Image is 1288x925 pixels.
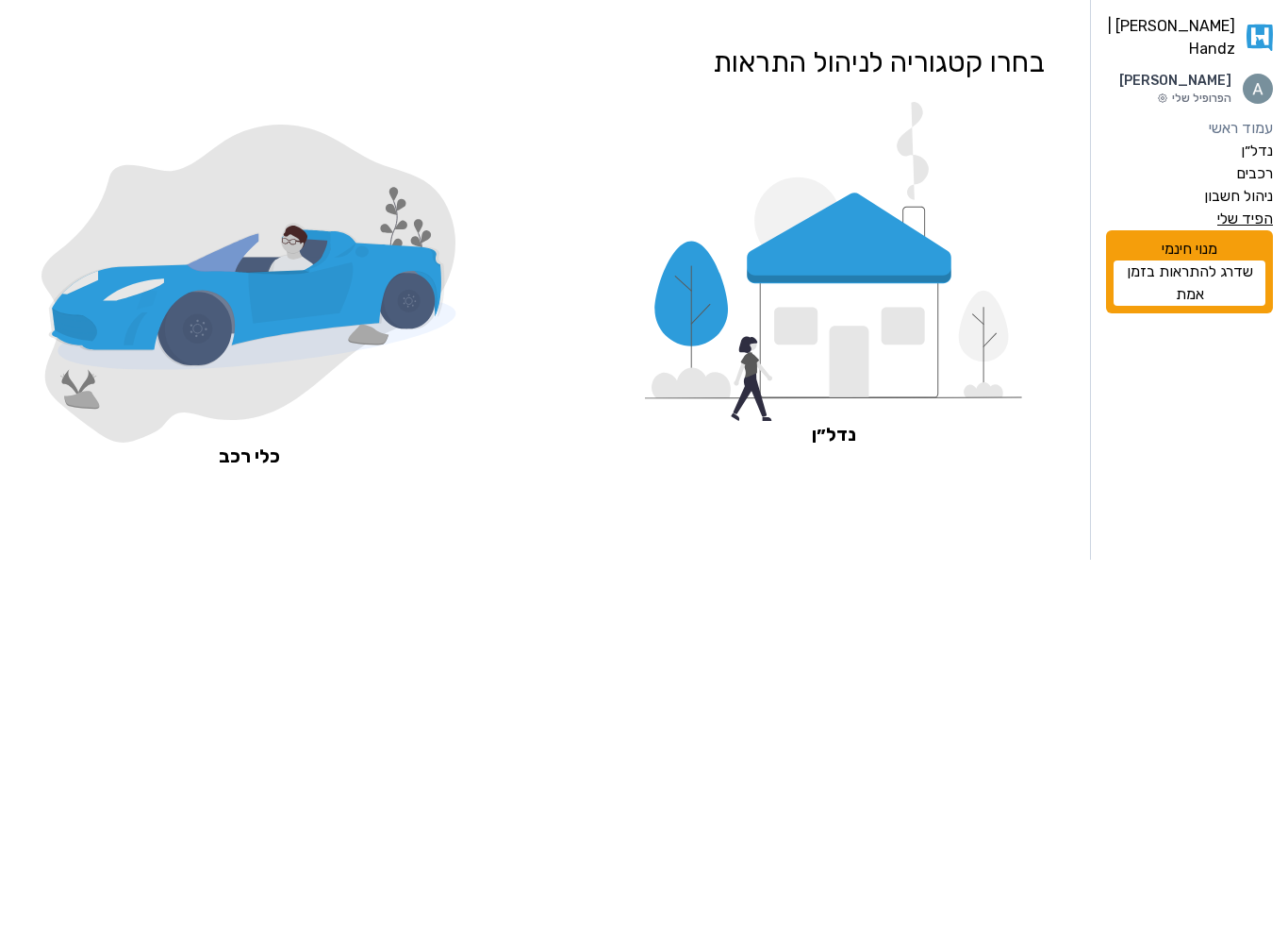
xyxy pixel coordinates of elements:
[1106,117,1273,140] a: עמוד ראשי
[41,125,456,469] a: כלי רכב
[1236,162,1273,185] label: רכבים
[1209,117,1273,140] label: עמוד ראשי
[1241,140,1273,162] label: נדל״ן
[1114,261,1265,306] a: שדרג להתראות בזמן אמת
[645,102,1022,492] a: נדל״ן
[1119,91,1231,106] p: הפרופיל שלי
[1204,185,1273,208] label: ניהול חשבון
[1243,74,1273,104] img: תמונת פרופיל
[1106,15,1273,60] a: [PERSON_NAME] | Handz
[1106,185,1273,208] a: ניהול חשבון
[1106,72,1273,106] a: תמונת פרופיל[PERSON_NAME]הפרופיל שלי
[1106,162,1273,185] a: רכבים
[1106,208,1273,230] a: הפיד שלי
[1119,72,1231,91] p: [PERSON_NAME]
[1217,208,1273,230] label: הפיד שלי
[1106,140,1273,162] a: נדל״ן
[645,421,1022,447] span: נדל״ן
[41,443,456,469] span: כלי רכב
[1106,230,1273,313] div: מנוי חינמי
